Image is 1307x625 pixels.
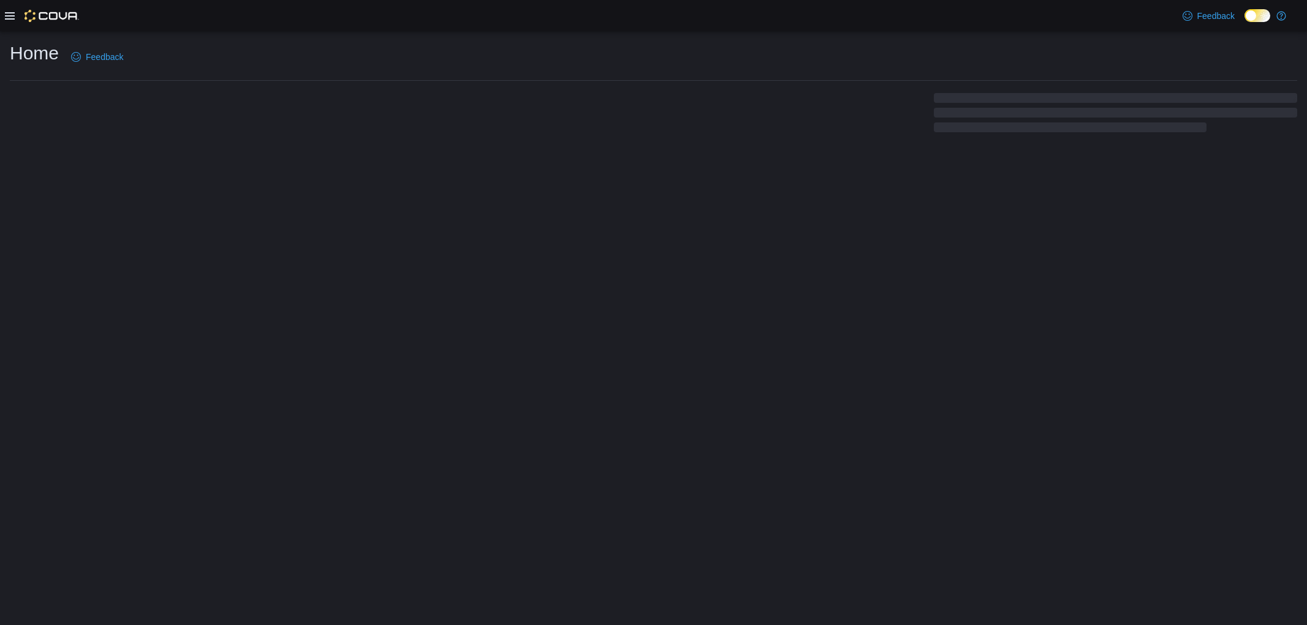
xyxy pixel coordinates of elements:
[25,10,79,22] img: Cova
[1244,9,1270,22] input: Dark Mode
[66,45,128,69] a: Feedback
[934,95,1297,135] span: Loading
[1197,10,1235,22] span: Feedback
[86,51,123,63] span: Feedback
[10,41,59,65] h1: Home
[1178,4,1240,28] a: Feedback
[1244,22,1245,23] span: Dark Mode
